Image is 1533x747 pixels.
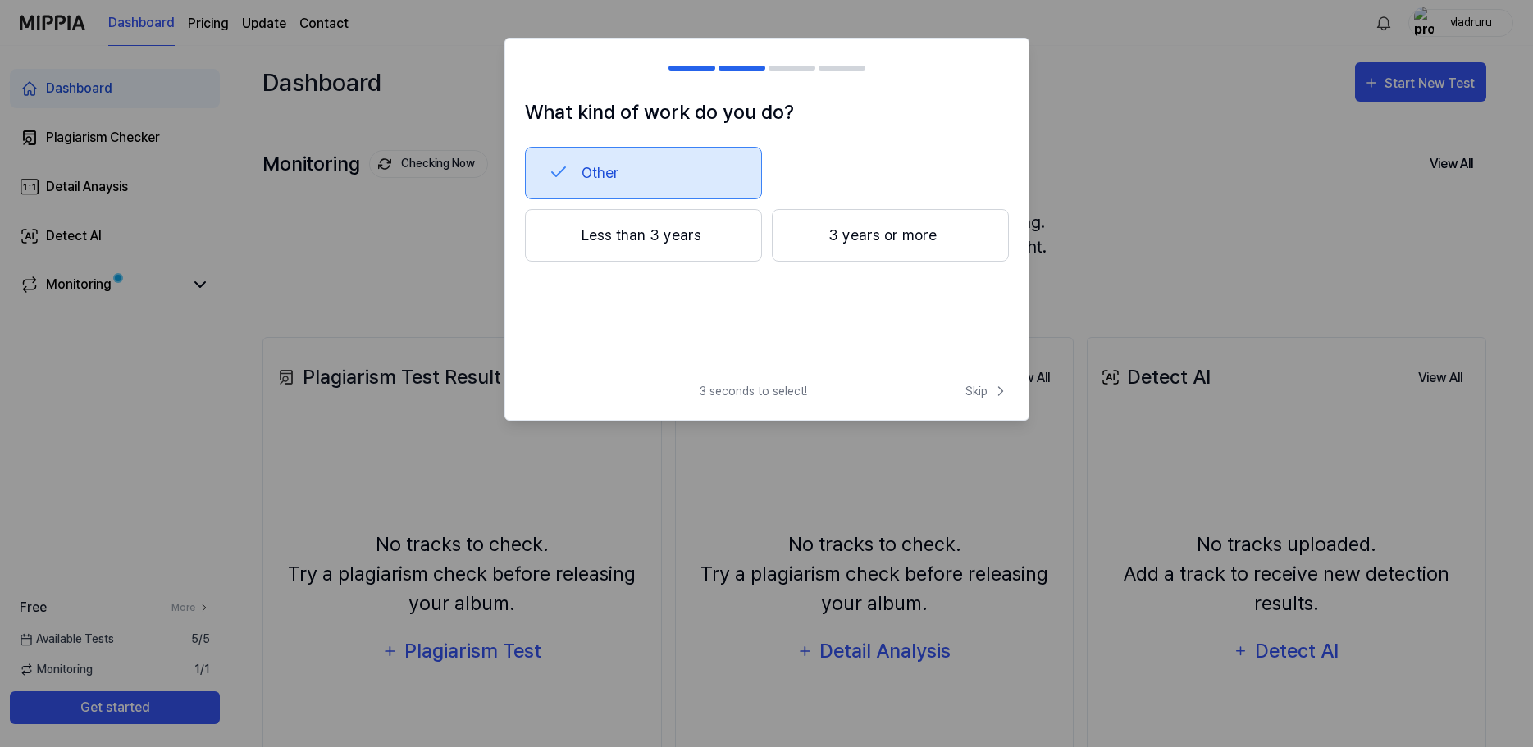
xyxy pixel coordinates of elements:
[962,383,1009,400] button: Skip
[525,209,762,262] button: Less than 3 years
[525,98,1009,127] h1: What kind of work do you do?
[525,147,762,199] button: Other
[965,383,1009,400] span: Skip
[700,383,807,400] span: 3 seconds to select!
[772,209,1009,262] button: 3 years or more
